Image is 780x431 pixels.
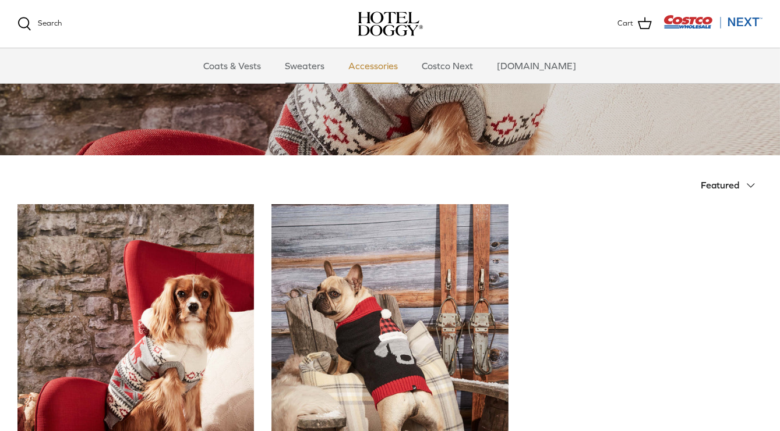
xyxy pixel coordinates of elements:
a: Accessories [338,48,409,83]
a: Coats & Vests [193,48,272,83]
span: Search [38,19,62,27]
a: hoteldoggy.com hoteldoggycom [358,12,423,36]
a: Cart [617,16,652,31]
span: Cart [617,17,633,30]
a: [DOMAIN_NAME] [487,48,587,83]
button: Featured [701,173,763,198]
a: Sweaters [275,48,336,83]
img: Costco Next [663,15,763,29]
a: Search [17,17,62,31]
a: Visit Costco Next [663,22,763,31]
span: Featured [701,180,739,190]
a: Costco Next [412,48,484,83]
img: hoteldoggycom [358,12,423,36]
